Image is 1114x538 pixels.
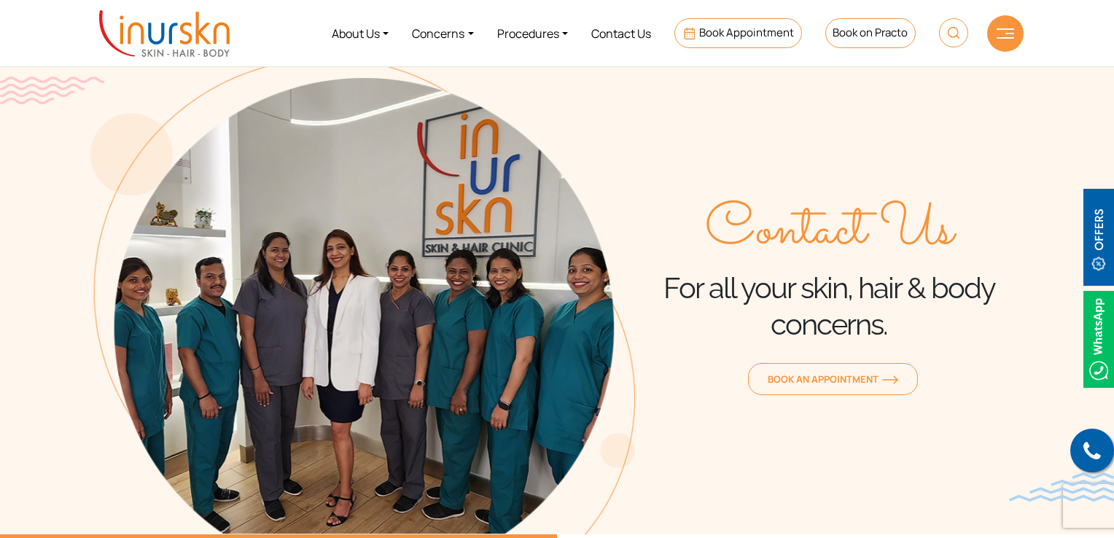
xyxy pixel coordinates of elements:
[90,58,635,534] img: about-the-team-img
[674,18,802,48] a: Book Appointment
[1009,472,1114,502] img: bluewave
[997,28,1014,39] img: hamLine.svg
[748,363,918,395] a: Book an Appointmentorange-arrow
[825,18,916,48] a: Book on Practo
[635,198,1024,343] div: For all your skin, hair & body concerns.
[1083,291,1114,388] img: Whatsappicon
[580,6,663,61] a: Contact Us
[486,6,580,61] a: Procedures
[400,6,485,61] a: Concerns
[939,18,968,47] img: HeaderSearch
[1083,189,1114,286] img: offerBt
[1085,512,1096,523] img: up-blue-arrow.svg
[882,375,898,384] img: orange-arrow
[320,6,400,61] a: About Us
[99,10,230,57] img: inurskn-logo
[705,198,954,264] span: Contact Us
[768,373,898,386] span: Book an Appointment
[833,25,908,40] span: Book on Practo
[699,25,794,40] span: Book Appointment
[1083,330,1114,346] a: Whatsappicon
